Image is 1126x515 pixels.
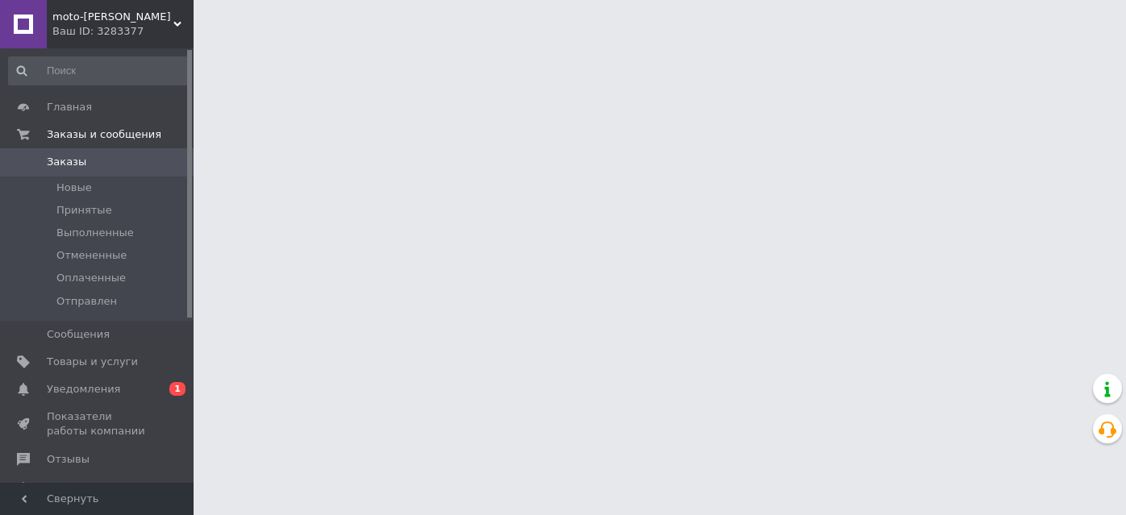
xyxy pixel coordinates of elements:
[169,382,186,396] span: 1
[47,480,113,494] span: Покупатели
[47,452,90,467] span: Отзывы
[47,327,110,342] span: Сообщения
[47,155,86,169] span: Заказы
[47,100,92,114] span: Главная
[56,226,134,240] span: Выполненные
[47,127,161,142] span: Заказы и сообщения
[47,355,138,369] span: Товары и услуги
[52,10,173,24] span: moto-chempion
[56,203,112,218] span: Принятые
[47,382,120,397] span: Уведомления
[56,181,92,195] span: Новые
[56,271,126,285] span: Оплаченные
[56,248,127,263] span: Отмененные
[56,294,117,309] span: Отправлен
[47,409,149,438] span: Показатели работы компании
[8,56,190,85] input: Поиск
[52,24,194,39] div: Ваш ID: 3283377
